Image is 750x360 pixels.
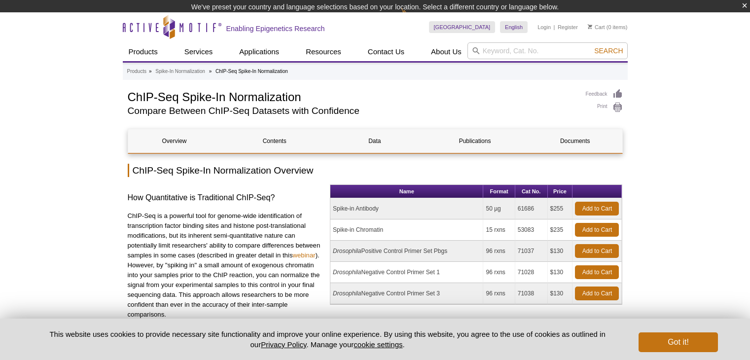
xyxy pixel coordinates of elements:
[226,24,325,33] h2: Enabling Epigenetics Research
[429,129,521,153] a: Publications
[401,7,428,31] img: Change Here
[300,42,347,61] a: Resources
[575,202,619,216] a: Add to Cart
[330,198,483,219] td: Spike-in Antibody
[483,219,515,241] td: 15 rxns
[483,262,515,283] td: 96 rxns
[548,283,573,304] td: $130
[333,269,361,276] i: Drosophila
[591,46,626,55] button: Search
[228,129,321,153] a: Contents
[429,21,496,33] a: [GEOGRAPHIC_DATA]
[575,244,619,258] a: Add to Cart
[548,185,573,198] th: Price
[330,185,483,198] th: Name
[515,185,548,198] th: Cat No.
[292,252,315,259] a: webinar
[548,241,573,262] td: $130
[575,287,619,300] a: Add to Cart
[128,211,323,320] p: ChIP-Seq is a powerful tool for genome-wide identification of transcription factor binding sites ...
[328,129,421,153] a: Data
[548,198,573,219] td: $255
[127,67,146,76] a: Products
[586,102,623,113] a: Print
[529,129,621,153] a: Documents
[215,69,288,74] li: ChIP-Seq Spike-In Normalization
[575,265,619,279] a: Add to Cart
[354,340,402,349] button: cookie settings
[515,283,548,304] td: 71038
[333,248,361,254] i: Drosophila
[515,219,548,241] td: 53083
[588,24,605,31] a: Cart
[330,219,483,241] td: Spike-in Chromatin
[330,283,483,304] td: Negative Control Primer Set 3
[483,185,515,198] th: Format
[483,283,515,304] td: 96 rxns
[149,69,152,74] li: »
[515,241,548,262] td: 71037
[128,192,323,204] h3: How Quantitative is Traditional ChIP-Seq?
[128,89,576,104] h1: ChIP-Seq Spike-In Normalization
[483,198,515,219] td: 50 µg
[639,332,717,352] button: Got it!
[515,262,548,283] td: 71028
[179,42,219,61] a: Services
[575,223,619,237] a: Add to Cart
[548,219,573,241] td: $235
[209,69,212,74] li: »
[588,24,592,29] img: Your Cart
[330,241,483,262] td: Positive Control Primer Set Pbgs
[558,24,578,31] a: Register
[362,42,410,61] a: Contact Us
[330,262,483,283] td: Negative Control Primer Set 1
[128,107,576,115] h2: Compare Between ChIP-Seq Datasets with Confidence
[554,21,555,33] li: |
[233,42,285,61] a: Applications
[155,67,205,76] a: Spike-In Normalization
[467,42,628,59] input: Keyword, Cat. No.
[500,21,528,33] a: English
[333,290,361,297] i: Drosophila
[588,21,628,33] li: (0 items)
[261,340,306,349] a: Privacy Policy
[537,24,551,31] a: Login
[483,241,515,262] td: 96 rxns
[594,47,623,55] span: Search
[548,262,573,283] td: $130
[128,164,623,177] h2: ChIP-Seq Spike-In Normalization Overview
[128,129,221,153] a: Overview
[586,89,623,100] a: Feedback
[123,42,164,61] a: Products
[515,198,548,219] td: 61686
[425,42,467,61] a: About Us
[33,329,623,350] p: This website uses cookies to provide necessary site functionality and improve your online experie...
